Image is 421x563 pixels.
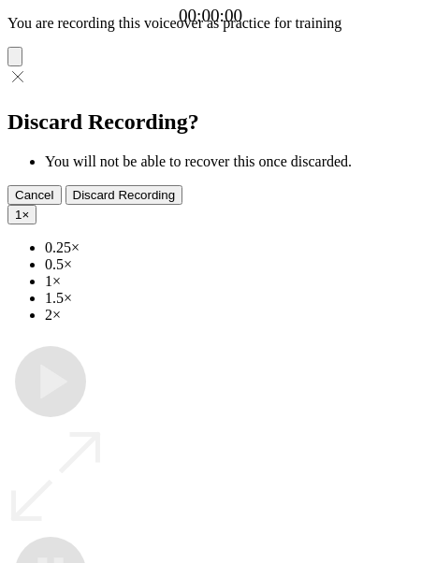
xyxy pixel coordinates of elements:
span: 1 [15,208,22,222]
li: You will not be able to recover this once discarded. [45,153,414,170]
a: 00:00:00 [179,6,242,26]
button: Discard Recording [65,185,183,205]
button: 1× [7,205,36,224]
button: Cancel [7,185,62,205]
li: 0.5× [45,256,414,273]
li: 1.5× [45,290,414,307]
p: You are recording this voiceover as practice for training [7,15,414,32]
li: 0.25× [45,239,414,256]
li: 1× [45,273,414,290]
li: 2× [45,307,414,324]
h2: Discard Recording? [7,109,414,135]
